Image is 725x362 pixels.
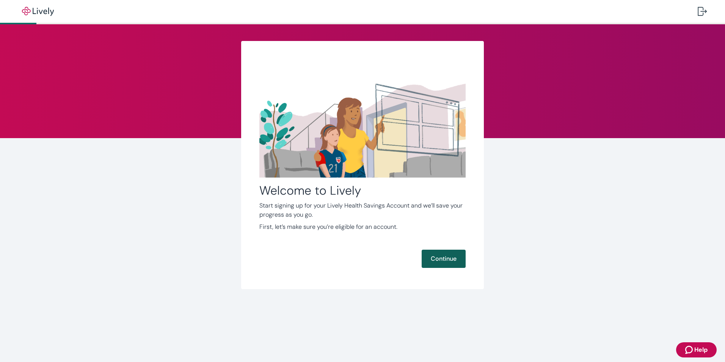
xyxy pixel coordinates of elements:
span: Help [694,345,708,354]
svg: Zendesk support icon [685,345,694,354]
button: Continue [422,250,466,268]
button: Zendesk support iconHelp [676,342,717,357]
p: Start signing up for your Lively Health Savings Account and we’ll save your progress as you go. [259,201,466,219]
h2: Welcome to Lively [259,183,466,198]
img: Lively [17,7,59,16]
button: Log out [692,2,713,20]
p: First, let’s make sure you’re eligible for an account. [259,222,466,231]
